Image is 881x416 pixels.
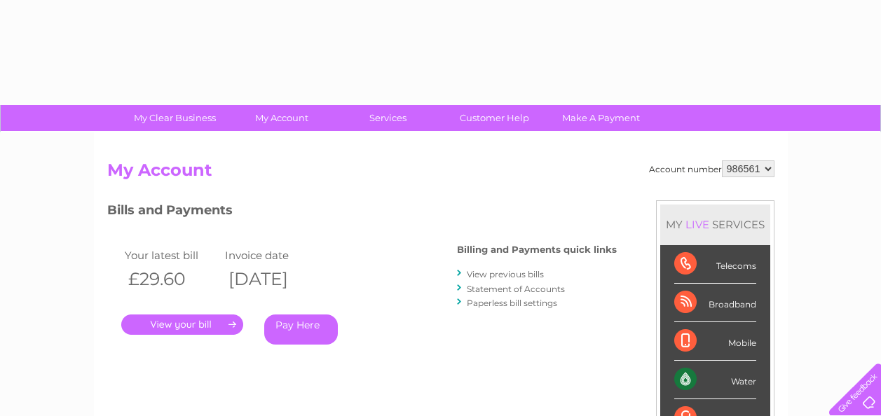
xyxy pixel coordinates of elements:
a: Paperless bill settings [467,298,557,308]
div: Telecoms [674,245,756,284]
a: Statement of Accounts [467,284,565,294]
h4: Billing and Payments quick links [457,244,617,255]
th: [DATE] [221,265,322,293]
a: Customer Help [437,105,552,131]
td: Invoice date [221,246,322,265]
div: Account number [649,160,774,177]
a: Services [330,105,446,131]
a: My Clear Business [117,105,233,131]
h2: My Account [107,160,774,187]
div: Mobile [674,322,756,361]
div: Broadband [674,284,756,322]
div: MY SERVICES [660,204,770,244]
a: . [121,314,243,335]
a: Pay Here [264,314,338,345]
a: My Account [224,105,339,131]
th: £29.60 [121,265,222,293]
a: Make A Payment [543,105,659,131]
a: View previous bills [467,269,544,279]
h3: Bills and Payments [107,200,617,225]
td: Your latest bill [121,246,222,265]
div: LIVE [683,218,712,231]
div: Water [674,361,756,399]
